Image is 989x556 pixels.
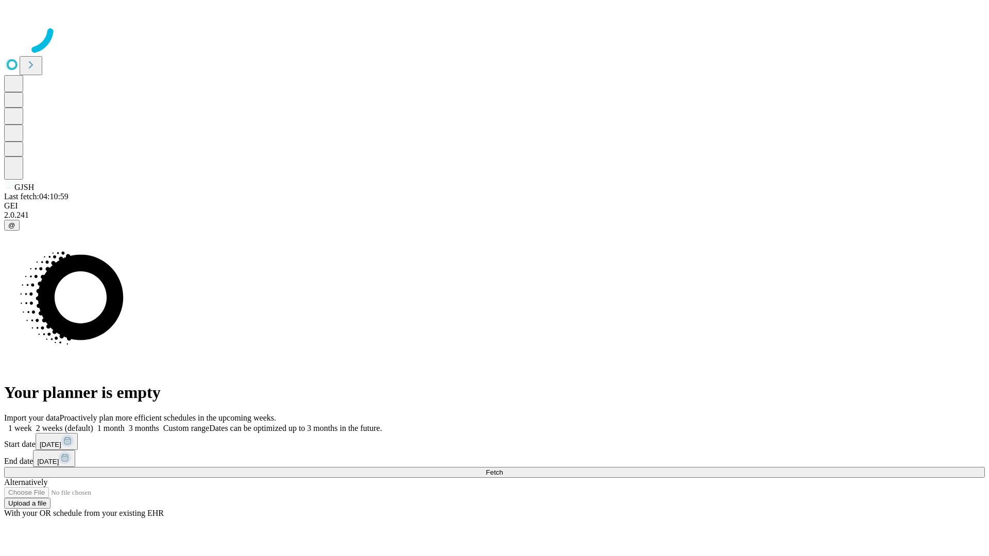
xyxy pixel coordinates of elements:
[4,478,47,486] span: Alternatively
[36,424,93,432] span: 2 weeks (default)
[4,509,164,517] span: With your OR schedule from your existing EHR
[209,424,382,432] span: Dates can be optimized up to 3 months in the future.
[4,201,985,211] div: GEI
[8,424,32,432] span: 1 week
[4,498,50,509] button: Upload a file
[4,467,985,478] button: Fetch
[33,450,75,467] button: [DATE]
[486,468,503,476] span: Fetch
[4,450,985,467] div: End date
[4,383,985,402] h1: Your planner is empty
[8,221,15,229] span: @
[97,424,125,432] span: 1 month
[163,424,209,432] span: Custom range
[4,220,20,231] button: @
[36,433,78,450] button: [DATE]
[14,183,34,192] span: GJSH
[4,413,60,422] span: Import your data
[129,424,159,432] span: 3 months
[60,413,276,422] span: Proactively plan more efficient schedules in the upcoming weeks.
[4,192,69,201] span: Last fetch: 04:10:59
[4,211,985,220] div: 2.0.241
[4,433,985,450] div: Start date
[40,441,61,448] span: [DATE]
[37,458,59,465] span: [DATE]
